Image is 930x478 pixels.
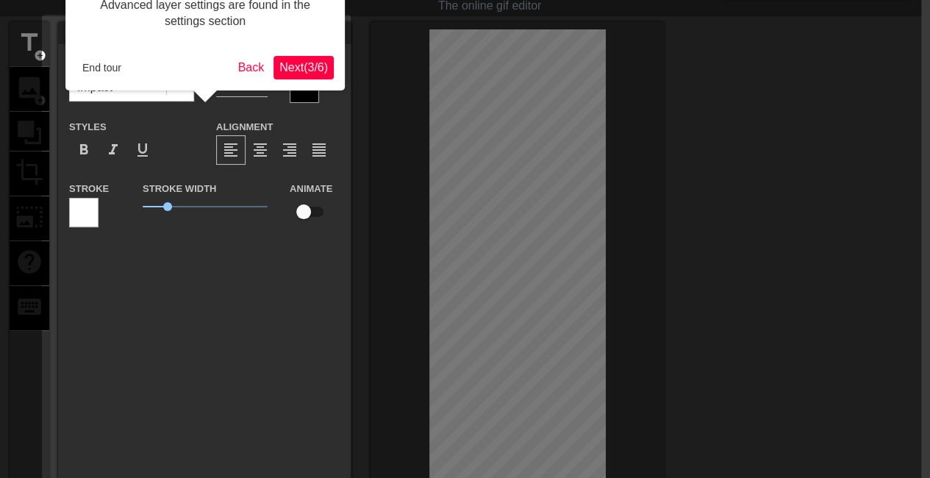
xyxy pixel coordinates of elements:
[75,141,93,159] span: format_bold
[216,120,273,135] label: Alignment
[104,141,122,159] span: format_italic
[279,61,328,74] span: Next ( 3 / 6 )
[69,120,107,135] label: Styles
[134,141,151,159] span: format_underline
[310,141,328,159] span: format_align_justify
[143,182,216,196] label: Stroke Width
[69,182,109,196] label: Stroke
[232,56,271,79] button: Back
[290,182,332,196] label: Animate
[251,141,269,159] span: format_align_center
[222,141,240,159] span: format_align_left
[281,141,298,159] span: format_align_right
[273,56,334,79] button: Next
[15,29,43,57] span: title
[76,57,127,79] button: End tour
[34,49,46,62] span: add_circle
